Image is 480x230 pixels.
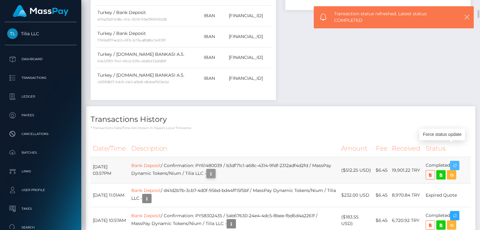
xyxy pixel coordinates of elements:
[7,92,74,101] p: Ledger
[13,5,68,17] img: MassPay Logo
[5,70,77,86] a: Transactions
[5,51,77,67] a: Dashboard
[131,188,161,193] a: Bank Deposit
[5,201,77,217] a: Taxes
[339,157,373,184] td: ($512.25 USD)
[95,5,202,26] td: Turkey / Bank Deposit
[5,164,77,179] a: Links
[202,47,227,68] td: IBAN
[95,47,202,68] td: Turkey / [DOMAIN_NAME] BANKASI A.S.
[334,11,453,24] span: Transaction status refreshed. Latest status: COMPLETED
[5,126,77,142] a: Cancellations
[227,26,271,47] td: [FINANCIAL_ID]
[7,148,74,157] p: Batches
[5,31,77,36] span: Tilia LLC
[91,184,129,207] td: [DATE] 11:01AM
[5,182,77,198] a: User Profile
[97,80,169,84] small: c6090827-34b9-41e3-a9b8-484bef922e5d
[129,140,339,157] th: Description
[7,204,74,213] p: Taxes
[97,59,166,63] small: 61e220f0-7541-49cd-92fb-db81d33d689f
[5,108,77,123] a: Payees
[373,184,390,207] td: $6.45
[131,213,161,218] a: Bank Deposit
[390,140,423,157] th: Received
[339,140,373,157] th: Amount
[227,47,271,68] td: [FINANCIAL_ID]
[423,184,471,207] td: Expired Quote
[7,129,74,139] p: Cancellations
[91,140,129,157] th: Date/Time
[5,145,77,161] a: Batches
[7,28,18,39] img: Tilia LLC
[423,140,471,157] th: Status
[7,111,74,120] p: Payees
[91,126,471,130] p: * Transactions date/time are shown in payee's local timezone
[131,163,161,168] a: Bank Deposit
[419,129,465,140] div: Force status update
[91,157,129,184] td: [DATE] 03:57PM
[373,157,390,184] td: $6.45
[202,26,227,47] td: IBAN
[5,89,77,104] a: Ledger
[7,73,74,83] p: Transactions
[227,68,271,89] td: [FINANCIAL_ID]
[423,157,471,184] td: Completed
[339,184,373,207] td: $232.00 USD
[390,157,423,184] td: 19,901.22 TRY
[95,68,202,89] td: Turkey / [DOMAIN_NAME] BANKASI A.S.
[202,68,227,89] td: IBAN
[7,55,74,64] p: Dashboard
[390,184,423,207] td: 8,970.84 TRY
[95,26,202,47] td: Turkey / Bank Deposit
[227,5,271,26] td: [FINANCIAL_ID]
[373,140,390,157] th: Fee
[202,5,227,26] td: IBAN
[7,185,74,195] p: User Profile
[129,157,339,184] td: / Confirmation: PY61480039 / b3df71c1-a68c-4314-9fdf-2312adf4d2fd / MassPay Dynamic Tokens/Nium /...
[91,114,471,125] h4: Transactions History
[97,38,166,42] small: f749a907-ecb5-497c-b17a-a858bc54939f
[129,184,339,207] td: / d41d2b7b-3cb7-4d0f-95bd-bd44ff15f5bf / MassPay Dynamic Tokens/Nium / Tilia LLC -
[97,17,167,22] small: e93a2fa9-658c-451c-9239-93e099049228
[7,167,74,176] p: Links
